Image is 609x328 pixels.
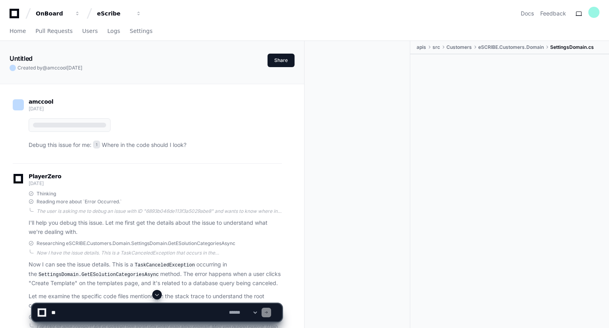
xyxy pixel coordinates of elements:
[37,250,282,256] div: Now I have the issue details. This is a TaskCanceledException that occurs in the eSCRIBE.Customer...
[433,44,440,50] span: src
[97,10,131,17] div: eScribe
[37,199,122,205] span: Reading more about `Error Occurred.`
[37,271,160,278] code: SettingsDomain.GetESolutionCategoriesAsync
[130,29,152,33] span: Settings
[82,29,98,33] span: Users
[36,10,70,17] div: OnBoard
[107,22,120,41] a: Logs
[29,106,43,112] span: [DATE]
[130,22,152,41] a: Settings
[43,65,47,71] span: @
[107,29,120,33] span: Logs
[17,65,82,71] span: Created by
[67,65,82,71] span: [DATE]
[37,208,282,214] div: The user is asking me to debug an issue with ID "6893b046de113f3a5029abe8" and wants to know wher...
[10,54,33,63] h1: Untitled
[446,44,472,50] span: Customers
[29,141,282,150] p: Debug this issue for me: Where in the code should I look?
[540,10,566,17] button: Feedback
[29,218,282,237] p: I'll help you debug this issue. Let me first get the details about the issue to understand what w...
[133,262,196,269] code: TaskCanceledException
[93,141,100,149] span: 1
[82,22,98,41] a: Users
[10,29,26,33] span: Home
[417,44,426,50] span: apis
[37,191,56,197] span: Thinking
[478,44,544,50] span: eSCRIBE.Customers.Domain
[10,22,26,41] a: Home
[29,180,43,186] span: [DATE]
[521,10,534,17] a: Docs
[550,44,594,50] span: SettingsDomain.cs
[35,29,72,33] span: Pull Requests
[29,260,282,288] p: Now I can see the issue details. This is a occurring in the method. The error happens when a user...
[94,6,145,21] button: eScribe
[37,240,235,247] span: Researching eSCRIBE.Customers.Domain.SettingsDomain.GetESolutionCategoriesAsync
[33,6,83,21] button: OnBoard
[35,22,72,41] a: Pull Requests
[29,174,61,179] span: PlayerZero
[29,98,53,105] span: amccool
[268,54,295,67] button: Share
[47,65,67,71] span: amccool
